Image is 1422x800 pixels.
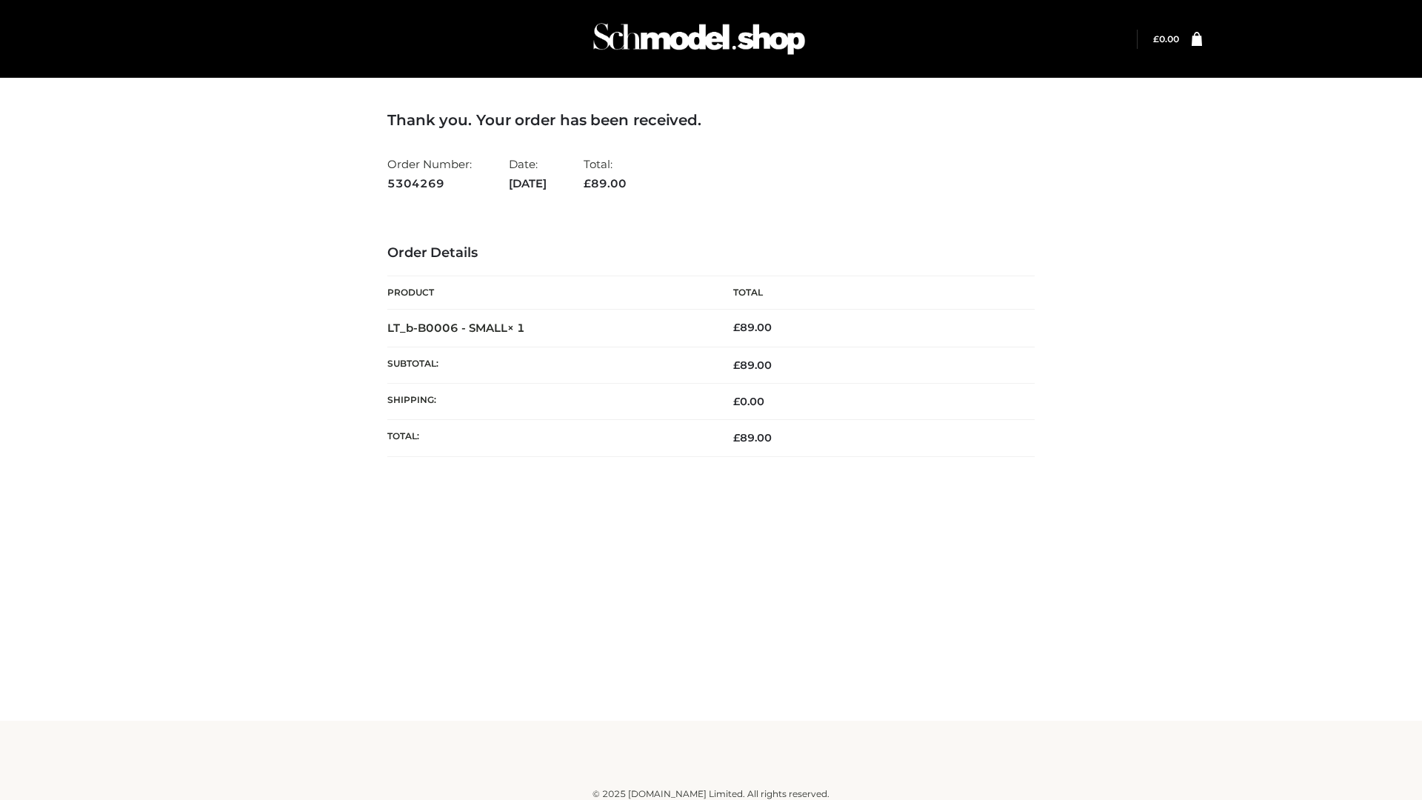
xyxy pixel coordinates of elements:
strong: [DATE] [509,174,547,193]
th: Subtotal: [387,347,711,383]
strong: × 1 [507,321,525,335]
li: Order Number: [387,151,472,196]
strong: LT_b-B0006 - SMALL [387,321,525,335]
li: Date: [509,151,547,196]
bdi: 89.00 [733,321,772,334]
span: 89.00 [733,431,772,444]
span: £ [733,431,740,444]
span: £ [733,321,740,334]
bdi: 0.00 [1153,33,1179,44]
strong: 5304269 [387,174,472,193]
span: 89.00 [584,176,627,190]
th: Shipping: [387,384,711,420]
a: £0.00 [1153,33,1179,44]
img: Schmodel Admin 964 [588,10,810,68]
span: £ [584,176,591,190]
span: 89.00 [733,359,772,372]
th: Product [387,276,711,310]
th: Total [711,276,1035,310]
bdi: 0.00 [733,395,764,408]
h3: Order Details [387,245,1035,261]
th: Total: [387,420,711,456]
span: £ [733,395,740,408]
span: £ [1153,33,1159,44]
li: Total: [584,151,627,196]
h3: Thank you. Your order has been received. [387,111,1035,129]
span: £ [733,359,740,372]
